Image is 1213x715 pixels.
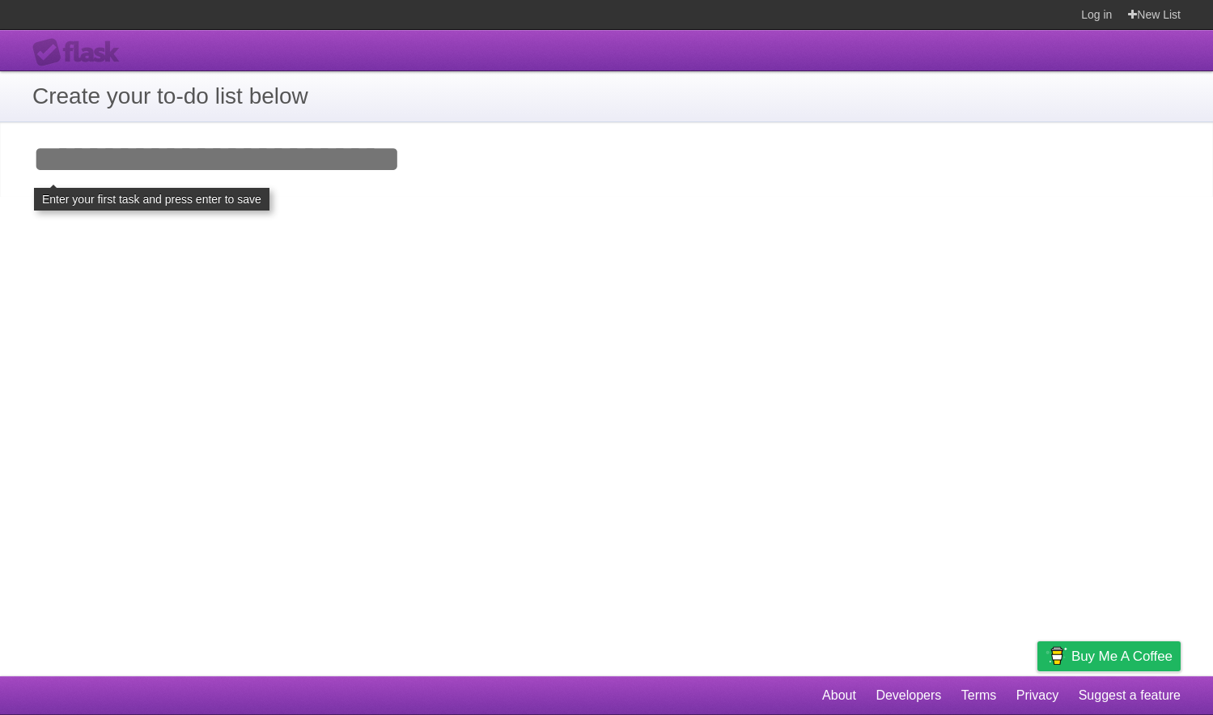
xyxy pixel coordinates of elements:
[1071,642,1173,670] span: Buy me a coffee
[822,680,856,711] a: About
[1037,641,1181,671] a: Buy me a coffee
[1016,680,1058,711] a: Privacy
[32,38,129,67] div: Flask
[1045,642,1067,670] img: Buy me a coffee
[1079,680,1181,711] a: Suggest a feature
[32,79,1181,113] h1: Create your to-do list below
[961,680,997,711] a: Terms
[876,680,941,711] a: Developers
